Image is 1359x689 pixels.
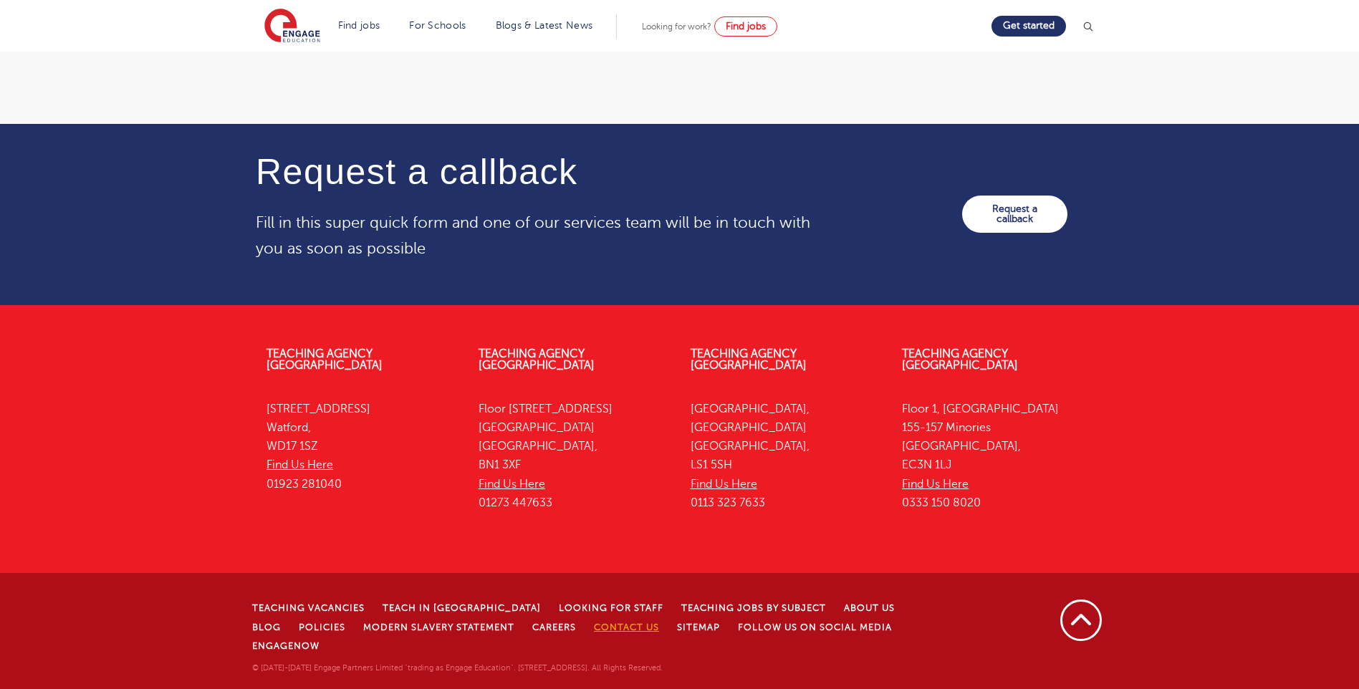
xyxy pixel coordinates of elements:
a: Blogs & Latest News [496,20,593,31]
a: EngageNow [252,641,320,651]
a: Teaching Agency [GEOGRAPHIC_DATA] [902,347,1018,372]
p: [GEOGRAPHIC_DATA], [GEOGRAPHIC_DATA] [GEOGRAPHIC_DATA], LS1 5SH 0113 323 7633 [691,400,881,513]
a: Find Us Here [902,478,969,491]
img: Engage Education [264,9,320,44]
p: Floor 1, [GEOGRAPHIC_DATA] 155-157 Minories [GEOGRAPHIC_DATA], EC3N 1LJ 0333 150 8020 [902,400,1093,513]
p: [STREET_ADDRESS] Watford, WD17 1SZ 01923 281040 [266,400,457,493]
h4: Request a callback [256,153,823,192]
a: Find Us Here [266,458,333,471]
span: Find jobs [726,21,766,32]
a: Find jobs [338,20,380,31]
a: Request a callback [962,196,1067,233]
a: Find jobs [714,16,777,37]
a: For Schools [409,20,466,31]
a: Contact Us [594,622,659,632]
a: Blog [252,622,281,632]
a: Policies [299,622,345,632]
a: Teaching Agency [GEOGRAPHIC_DATA] [479,347,595,372]
a: Teaching Agency [GEOGRAPHIC_DATA] [691,347,807,372]
p: Fill in this super quick form and one of our services team will be in touch with you as soon as p... [256,210,823,261]
span: Looking for work? [642,21,711,32]
a: Modern Slavery Statement [363,622,514,632]
a: About Us [844,603,895,613]
a: Sitemap [677,622,720,632]
p: Floor [STREET_ADDRESS] [GEOGRAPHIC_DATA] [GEOGRAPHIC_DATA], BN1 3XF 01273 447633 [479,400,669,513]
a: Find Us Here [479,478,545,491]
a: Careers [532,622,576,632]
a: Teaching Vacancies [252,603,365,613]
a: Looking for staff [559,603,663,613]
a: Teach in [GEOGRAPHIC_DATA] [383,603,541,613]
a: Teaching Agency [GEOGRAPHIC_DATA] [266,347,383,372]
a: Teaching jobs by subject [681,603,826,613]
a: Follow us on Social Media [738,622,892,632]
a: Find Us Here [691,478,757,491]
p: © [DATE]-[DATE] Engage Partners Limited "trading as Engage Education". [STREET_ADDRESS]. All Righ... [252,662,959,675]
a: Get started [991,16,1066,37]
